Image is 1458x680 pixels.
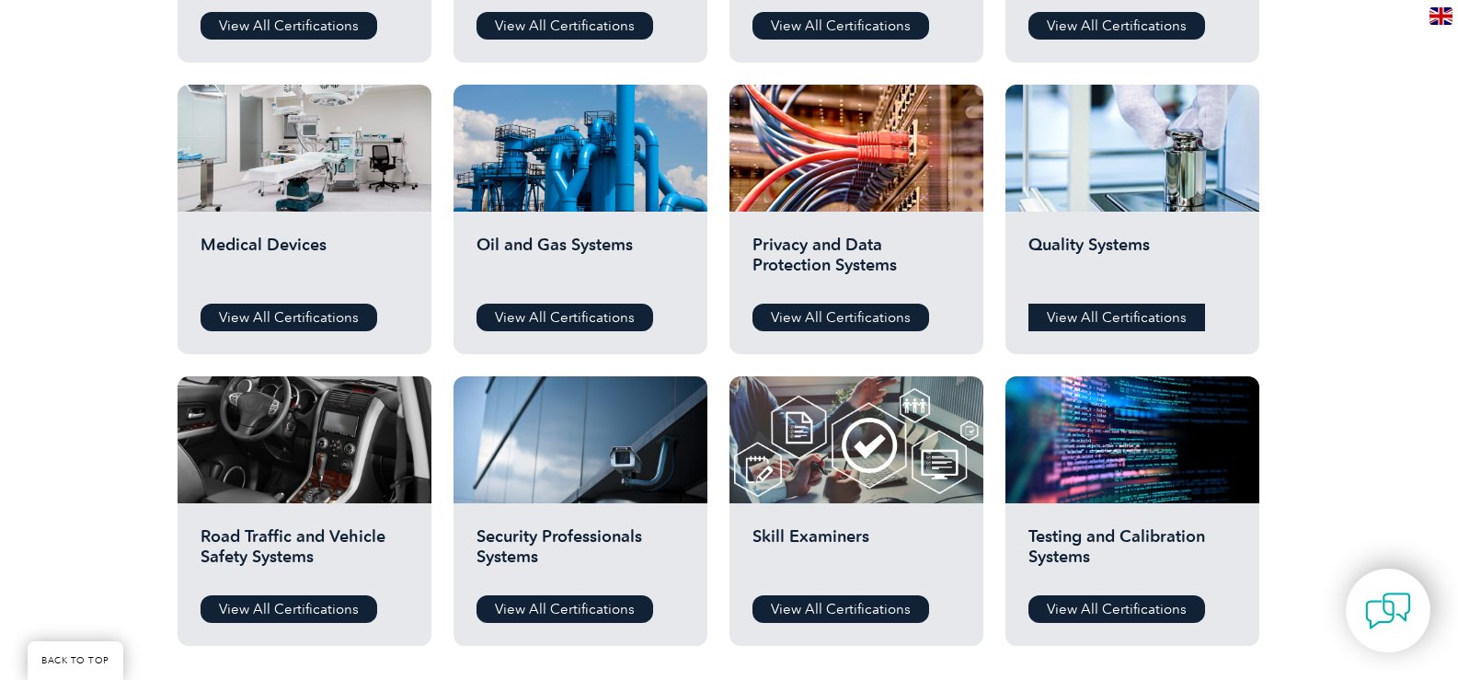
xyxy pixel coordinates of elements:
[752,304,929,331] a: View All Certifications
[1028,304,1205,331] a: View All Certifications
[752,235,960,290] h2: Privacy and Data Protection Systems
[1028,595,1205,623] a: View All Certifications
[752,526,960,582] h2: Skill Examiners
[476,12,653,40] a: View All Certifications
[201,304,377,331] a: View All Certifications
[476,304,653,331] a: View All Certifications
[201,12,377,40] a: View All Certifications
[476,526,684,582] h2: Security Professionals Systems
[1028,235,1236,290] h2: Quality Systems
[476,235,684,290] h2: Oil and Gas Systems
[1028,526,1236,582] h2: Testing and Calibration Systems
[201,235,408,290] h2: Medical Devices
[1028,12,1205,40] a: View All Certifications
[1365,588,1411,634] img: contact-chat.png
[476,595,653,623] a: View All Certifications
[201,526,408,582] h2: Road Traffic and Vehicle Safety Systems
[201,595,377,623] a: View All Certifications
[1429,7,1452,25] img: en
[752,595,929,623] a: View All Certifications
[752,12,929,40] a: View All Certifications
[28,641,123,680] a: BACK TO TOP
